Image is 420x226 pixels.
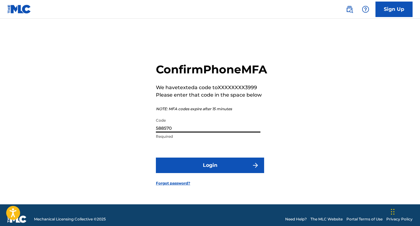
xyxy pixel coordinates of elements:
[156,63,267,76] h2: Confirm Phone MFA
[359,3,372,15] div: Help
[362,6,369,13] img: help
[156,91,267,99] p: Please enter that code in the space below
[156,158,264,173] button: Login
[156,106,267,112] p: NOTE: MFA codes expire after 15 minutes
[156,180,190,186] a: Forgot password?
[7,215,27,223] img: logo
[386,216,413,222] a: Privacy Policy
[156,134,260,139] p: Required
[7,5,31,14] img: MLC Logo
[391,202,395,221] div: Drag
[285,216,307,222] a: Need Help?
[311,216,343,222] a: The MLC Website
[346,6,353,13] img: search
[343,3,356,15] a: Public Search
[375,2,413,17] a: Sign Up
[34,216,106,222] span: Mechanical Licensing Collective © 2025
[389,196,420,226] iframe: Chat Widget
[346,216,383,222] a: Portal Terms of Use
[156,84,267,91] p: We have texted a code to XXXXXXXX3999
[252,162,259,169] img: f7272a7cc735f4ea7f67.svg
